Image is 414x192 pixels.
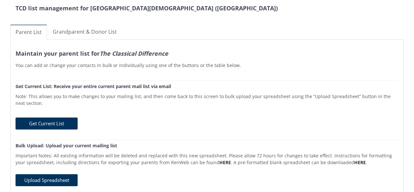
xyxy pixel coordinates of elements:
[16,50,168,57] strong: Maintain your parent list for
[354,159,366,165] a: HERE
[219,159,231,165] a: HERE
[16,89,398,107] p: Note: This allows you to make changes to your mailing list, and then come back to this screen to ...
[16,148,398,166] p: Important Notes: All existing information will be deleted and replaced with this new spreadsheet....
[16,142,117,149] strong: Bulk Upload: Upload your current mailing list
[16,83,171,89] strong: Get Current List: Receive your entire current parent mail list via email
[10,25,47,40] a: Parent List
[16,57,398,69] p: You can add or change your contacts in bulk or individually using one of the buttons or the table...
[100,50,168,57] em: The Classical Difference
[48,25,122,39] a: Grandparent & Donor List
[16,5,414,12] h3: TCD list management for [GEOGRAPHIC_DATA][DEMOGRAPHIC_DATA] ([GEOGRAPHIC_DATA])
[16,118,78,130] button: Get Current List
[16,174,78,186] button: Upload Spreadsheet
